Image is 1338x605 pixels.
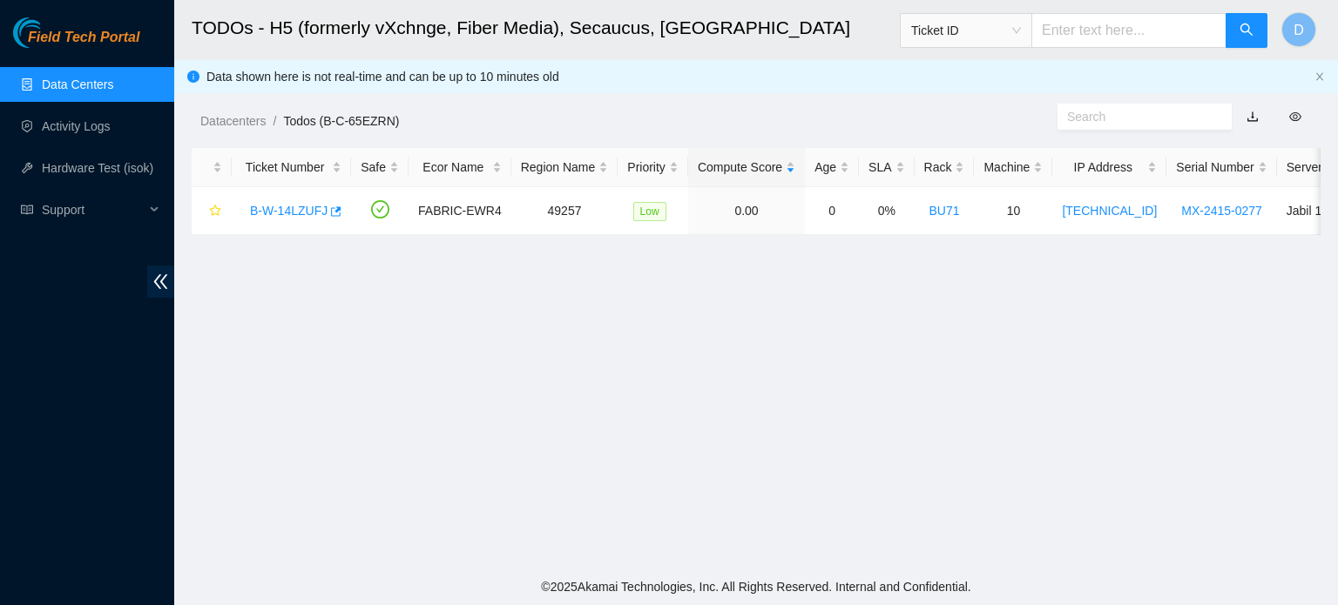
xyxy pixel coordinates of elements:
span: Support [42,192,145,227]
footer: © 2025 Akamai Technologies, Inc. All Rights Reserved. Internal and Confidential. [174,568,1338,605]
span: read [21,204,33,216]
button: search [1226,13,1267,48]
a: Todos (B-C-65EZRN) [283,114,399,128]
span: close [1314,71,1325,82]
a: Akamai TechnologiesField Tech Portal [13,31,139,54]
td: 10 [974,187,1052,235]
a: Hardware Test (isok) [42,161,153,175]
button: star [201,197,222,225]
a: BU71 [929,204,959,218]
button: D [1281,12,1316,47]
span: check-circle [371,200,389,218]
a: Datacenters [200,114,266,128]
span: Field Tech Portal [28,30,139,46]
a: Activity Logs [42,119,111,133]
span: / [273,114,276,128]
span: Low [633,202,666,221]
img: Akamai Technologies [13,17,88,48]
td: 0 [805,187,859,235]
a: B-W-14LZUFJ [250,204,328,218]
button: download [1233,103,1272,131]
span: eye [1289,111,1301,123]
a: download [1247,110,1259,124]
span: star [209,205,221,218]
span: double-left [147,266,174,298]
input: Enter text here... [1031,13,1226,48]
a: MX-2415-0277 [1181,204,1262,218]
td: 49257 [511,187,618,235]
a: [TECHNICAL_ID] [1062,204,1157,218]
a: Data Centers [42,77,113,91]
button: close [1314,71,1325,83]
td: 0% [859,187,914,235]
td: 0.00 [688,187,805,235]
span: Ticket ID [911,17,1021,44]
td: FABRIC-EWR4 [409,187,511,235]
input: Search [1067,107,1208,126]
span: search [1240,23,1254,39]
span: D [1294,19,1304,41]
